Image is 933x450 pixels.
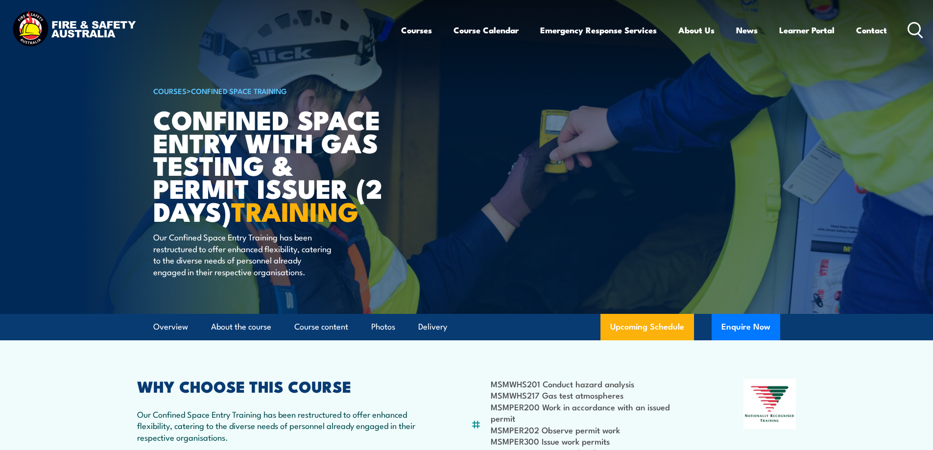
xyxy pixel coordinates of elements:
[418,314,447,340] a: Delivery
[153,231,332,277] p: Our Confined Space Entry Training has been restructured to offer enhanced flexibility, catering t...
[736,17,758,43] a: News
[779,17,835,43] a: Learner Portal
[743,379,796,429] img: Nationally Recognised Training logo.
[371,314,395,340] a: Photos
[191,85,287,96] a: Confined Space Training
[491,378,696,389] li: MSMWHS201 Conduct hazard analysis
[137,379,423,393] h2: WHY CHOOSE THIS COURSE
[454,17,519,43] a: Course Calendar
[153,85,187,96] a: COURSES
[491,401,696,424] li: MSMPER200 Work in accordance with an issued permit
[153,314,188,340] a: Overview
[540,17,657,43] a: Emergency Response Services
[153,85,395,96] h6: >
[153,108,395,222] h1: Confined Space Entry with Gas Testing & Permit Issuer (2 days)
[401,17,432,43] a: Courses
[231,190,359,231] strong: TRAINING
[491,435,696,447] li: MSMPER300 Issue work permits
[137,408,423,443] p: Our Confined Space Entry Training has been restructured to offer enhanced flexibility, catering t...
[856,17,887,43] a: Contact
[491,424,696,435] li: MSMPER202 Observe permit work
[294,314,348,340] a: Course content
[211,314,271,340] a: About the course
[600,314,694,340] a: Upcoming Schedule
[491,389,696,401] li: MSMWHS217 Gas test atmospheres
[712,314,780,340] button: Enquire Now
[678,17,715,43] a: About Us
